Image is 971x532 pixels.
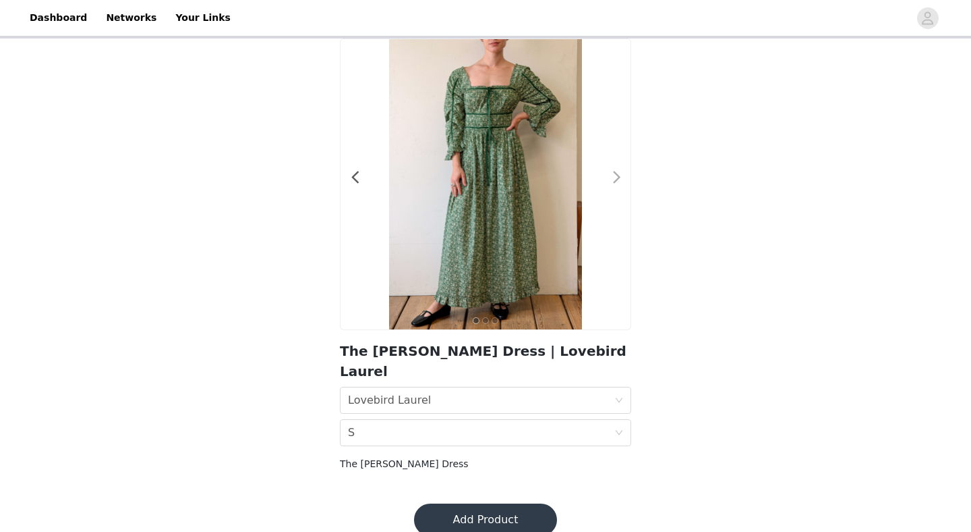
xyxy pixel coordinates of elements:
[473,317,479,324] button: 1
[492,317,498,324] button: 3
[340,341,631,381] h2: The [PERSON_NAME] Dress | Lovebird Laurel
[348,388,431,413] div: Lovebird Laurel
[98,3,165,33] a: Networks
[615,396,623,406] i: icon: down
[921,7,934,29] div: avatar
[482,317,489,324] button: 2
[340,457,631,471] h4: The [PERSON_NAME] Dress
[22,3,95,33] a: Dashboard
[348,420,355,446] div: S
[615,429,623,438] i: icon: down
[167,3,239,33] a: Your Links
